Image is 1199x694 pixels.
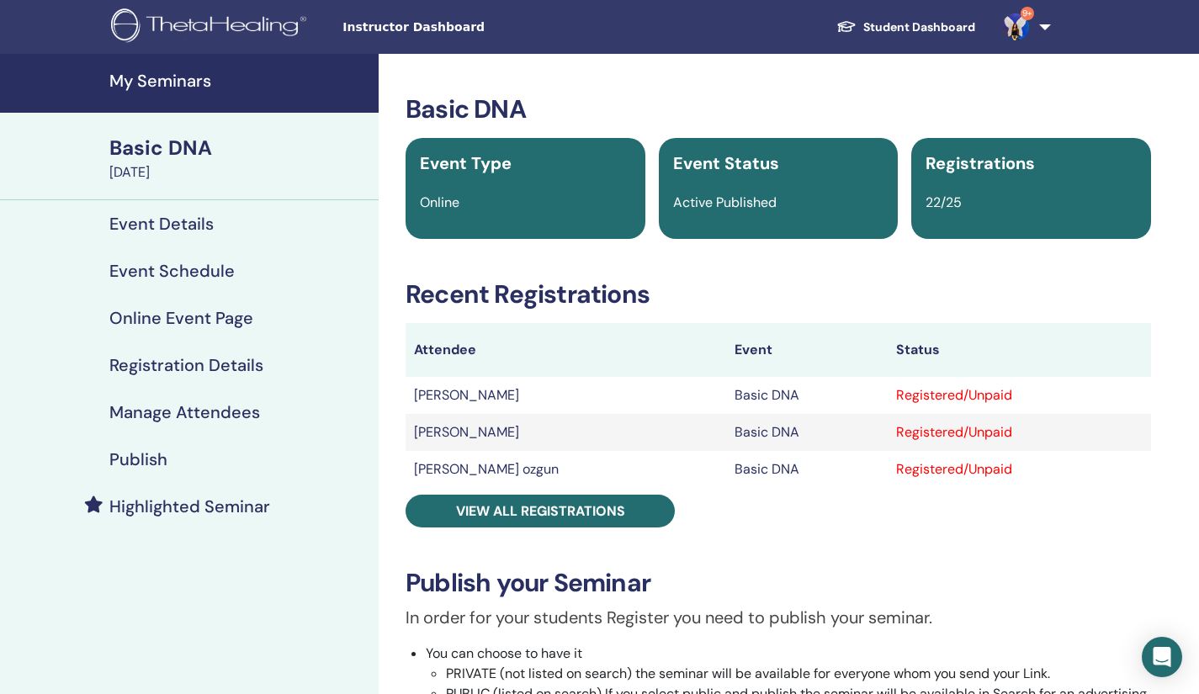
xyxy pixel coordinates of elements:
h3: Recent Registrations [406,279,1151,310]
h4: Event Schedule [109,261,235,281]
td: Basic DNA [726,414,888,451]
h4: Online Event Page [109,308,253,328]
h3: Publish your Seminar [406,568,1151,598]
span: Instructor Dashboard [342,19,595,36]
td: Basic DNA [726,451,888,488]
span: 22/25 [926,193,962,211]
h4: Highlighted Seminar [109,496,270,517]
span: Online [420,193,459,211]
div: Registered/Unpaid [896,422,1143,442]
a: View all registrations [406,495,675,527]
td: [PERSON_NAME] [406,377,726,414]
div: Open Intercom Messenger [1142,637,1182,677]
td: [PERSON_NAME] ozgun [406,451,726,488]
li: PRIVATE (not listed on search) the seminar will be available for everyone whom you send your Link. [446,664,1151,684]
img: default.jpg [1002,13,1029,40]
th: Status [888,323,1151,377]
span: Registrations [926,152,1035,174]
td: Basic DNA [726,377,888,414]
span: Event Type [420,152,512,174]
h4: My Seminars [109,71,369,91]
td: [PERSON_NAME] [406,414,726,451]
div: Registered/Unpaid [896,459,1143,479]
div: Registered/Unpaid [896,385,1143,405]
span: 9+ [1021,7,1034,20]
a: Basic DNA[DATE] [99,134,379,183]
h4: Manage Attendees [109,402,260,422]
p: In order for your students Register you need to publish your seminar. [406,605,1151,630]
th: Event [726,323,888,377]
a: Student Dashboard [823,12,989,43]
h3: Basic DNA [406,94,1151,124]
th: Attendee [406,323,726,377]
img: graduation-cap-white.svg [836,19,857,34]
span: Active Published [673,193,777,211]
h4: Publish [109,449,167,469]
h4: Event Details [109,214,214,234]
h4: Registration Details [109,355,263,375]
div: Basic DNA [109,134,369,162]
div: [DATE] [109,162,369,183]
span: View all registrations [456,502,625,520]
img: logo.png [111,8,312,46]
span: Event Status [673,152,779,174]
